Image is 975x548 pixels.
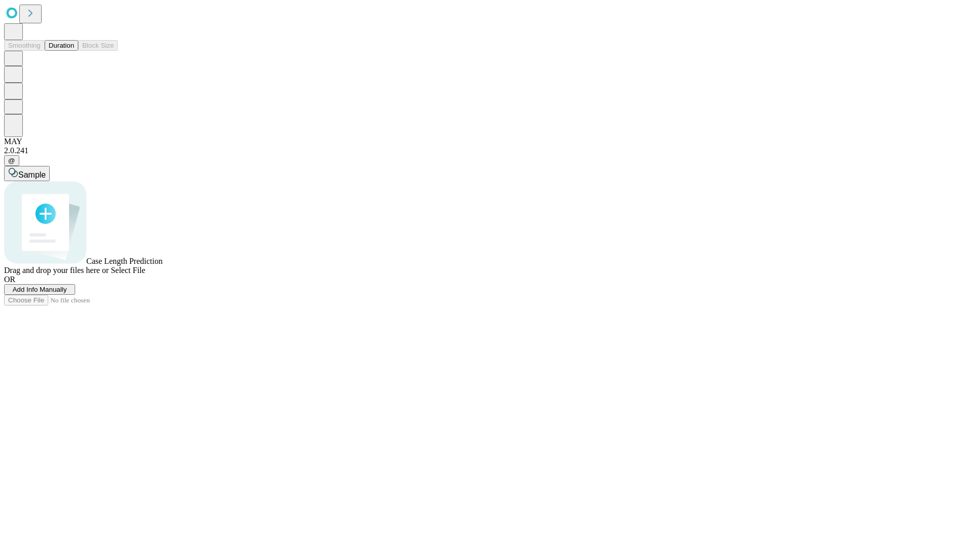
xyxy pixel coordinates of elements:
[86,257,162,265] span: Case Length Prediction
[4,40,45,51] button: Smoothing
[4,266,109,275] span: Drag and drop your files here or
[13,286,67,293] span: Add Info Manually
[4,166,50,181] button: Sample
[45,40,78,51] button: Duration
[78,40,118,51] button: Block Size
[4,155,19,166] button: @
[4,284,75,295] button: Add Info Manually
[4,146,971,155] div: 2.0.241
[4,275,15,284] span: OR
[8,157,15,164] span: @
[111,266,145,275] span: Select File
[4,137,971,146] div: MAY
[18,170,46,179] span: Sample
